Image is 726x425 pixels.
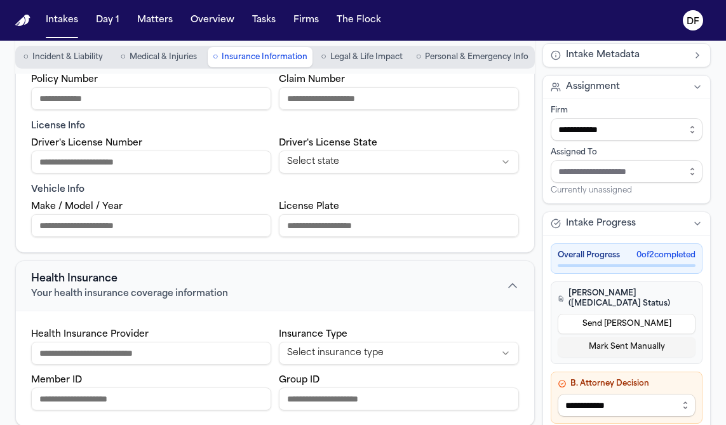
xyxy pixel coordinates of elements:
button: Assignment [543,76,710,98]
button: Go to Personal & Emergency Info [411,47,534,67]
h4: B. Attorney Decision [558,379,696,389]
label: Make / Model / Year [31,202,123,212]
span: Incident & Liability [32,52,103,62]
button: Go to Legal & Life Impact [315,47,408,67]
button: Go to Insurance Information [208,47,313,67]
button: Go to Incident & Liability [17,47,109,67]
button: Intake Progress [543,212,710,235]
span: Assignment [566,81,620,93]
button: Day 1 [91,9,124,32]
span: ○ [416,51,421,64]
img: Finch Logo [15,15,30,27]
button: Intakes [41,9,83,32]
button: Matters [132,9,178,32]
button: Mark Sent Manually [558,337,696,357]
button: The Flock [332,9,386,32]
div: Vehicle Info [31,184,519,196]
span: Intake Progress [566,217,636,230]
span: Medical & Injuries [130,52,197,62]
button: Send [PERSON_NAME] [558,314,696,334]
input: Health insurance member ID [31,388,271,410]
input: Vehicle make model year [31,214,271,237]
input: Vehicle license plate [279,214,519,237]
input: PIP policy number [31,87,271,110]
label: Insurance Type [279,330,347,339]
label: Driver's License State [279,138,377,148]
button: Firms [288,9,324,32]
span: Legal & Life Impact [330,52,403,62]
span: Intake Metadata [566,49,640,62]
span: Currently unassigned [551,186,632,196]
span: ○ [213,51,218,64]
span: Insurance Information [222,52,307,62]
input: PIP claim number [279,87,519,110]
span: Overall Progress [558,250,620,260]
span: ○ [321,51,326,64]
label: Driver's License Number [31,138,142,148]
label: Health Insurance Provider [31,330,149,339]
span: Personal & Emergency Info [425,52,528,62]
span: Your health insurance coverage information [31,288,228,300]
label: Claim Number [279,75,345,84]
div: License Info [31,120,519,133]
button: Overview [185,9,239,32]
input: Health insurance provider [31,342,271,365]
div: Firm [551,105,702,116]
label: Policy Number [31,75,98,84]
input: Select firm [551,118,702,141]
span: ○ [23,51,28,64]
button: Tasks [247,9,281,32]
button: Health InsuranceYour health insurance coverage information [16,261,534,311]
button: State select [279,151,519,173]
div: Assigned To [551,147,702,158]
a: Home [15,15,30,27]
label: License Plate [279,202,339,212]
button: Go to Medical & Injuries [112,47,205,67]
span: 0 of 2 completed [636,250,696,260]
input: Health insurance group ID [279,388,519,410]
span: Health Insurance [31,271,118,287]
label: Group ID [279,375,319,385]
button: Intake Metadata [543,44,710,67]
input: Assign to staff member [551,160,702,183]
span: ○ [120,51,125,64]
input: Driver's License Number [31,151,271,173]
label: Member ID [31,375,82,385]
h4: [PERSON_NAME] ([MEDICAL_DATA] Status) [558,288,696,309]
